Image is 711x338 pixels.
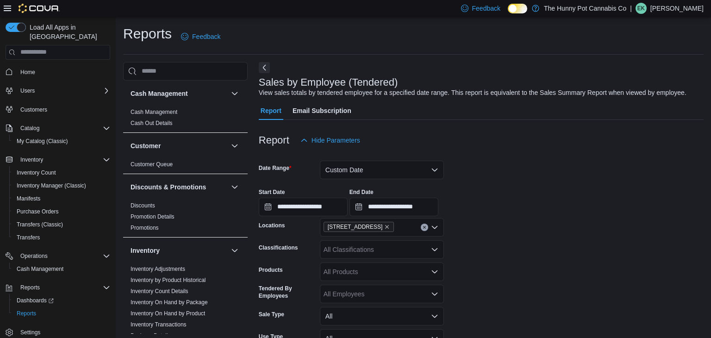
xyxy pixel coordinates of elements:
span: Operations [17,250,110,262]
button: Inventory [2,153,114,166]
button: Open list of options [431,224,438,231]
button: Inventory Count [9,166,114,179]
button: All [320,307,444,325]
a: Cash Management [131,109,177,115]
label: Date Range [259,164,292,172]
button: Purchase Orders [9,205,114,218]
span: Cash Management [13,263,110,275]
span: Inventory Count [17,169,56,176]
a: Inventory On Hand by Product [131,310,205,317]
span: Report [261,101,281,120]
span: Home [17,66,110,78]
a: Inventory Manager (Classic) [13,180,90,191]
input: Press the down key to open a popover containing a calendar. [259,198,348,216]
span: Feedback [472,4,500,13]
a: My Catalog (Classic) [13,136,72,147]
a: Customers [17,104,51,115]
button: Open list of options [431,268,438,275]
a: Inventory Transactions [131,321,187,328]
button: Open list of options [431,290,438,298]
span: Cash Management [17,265,63,273]
input: Dark Mode [508,4,527,13]
span: Catalog [20,125,39,132]
span: Manifests [13,193,110,204]
button: Inventory [17,154,47,165]
button: Cash Management [131,89,227,98]
a: Transfers [13,232,44,243]
a: Dashboards [9,294,114,307]
span: Promotions [131,224,159,232]
button: Open list of options [431,246,438,253]
span: Purchase Orders [17,208,59,215]
button: Cash Management [9,263,114,275]
span: Transfers [17,234,40,241]
a: Cash Management [13,263,67,275]
span: Hide Parameters [312,136,360,145]
a: Settings [17,327,44,338]
span: My Catalog (Classic) [13,136,110,147]
span: Manifests [17,195,40,202]
button: Customers [2,103,114,116]
div: Elizabeth Kettlehut [636,3,647,14]
span: Reports [13,308,110,319]
span: Inventory Adjustments [131,265,185,273]
span: Settings [17,326,110,338]
img: Cova [19,4,60,13]
span: Dashboards [17,297,54,304]
button: Inventory [229,245,240,256]
button: Reports [2,281,114,294]
span: Email Subscription [293,101,351,120]
button: Users [17,85,38,96]
span: Transfers (Classic) [17,221,63,228]
span: Transfers [13,232,110,243]
span: Load All Apps in [GEOGRAPHIC_DATA] [26,23,110,41]
a: Inventory Adjustments [131,266,185,272]
button: Inventory [131,246,227,255]
a: Inventory On Hand by Package [131,299,208,306]
button: Cash Management [229,88,240,99]
label: Start Date [259,188,285,196]
button: Operations [2,250,114,263]
a: Inventory by Product Historical [131,277,206,283]
a: Discounts [131,202,155,209]
button: Home [2,65,114,79]
input: Press the down key to open a popover containing a calendar. [349,198,438,216]
button: Hide Parameters [297,131,364,150]
span: Customers [20,106,47,113]
a: Purchase Orders [13,206,62,217]
span: Inventory Manager (Classic) [13,180,110,191]
span: Users [17,85,110,96]
span: Reports [17,282,110,293]
label: Tendered By Employees [259,285,316,300]
a: Transfers (Classic) [13,219,67,230]
label: Classifications [259,244,298,251]
a: Customer Queue [131,161,173,168]
button: Reports [17,282,44,293]
div: View sales totals by tendered employee for a specified date range. This report is equivalent to t... [259,88,686,98]
button: Clear input [421,224,428,231]
h1: Reports [123,25,172,43]
button: Discounts & Promotions [229,182,240,193]
button: Inventory Manager (Classic) [9,179,114,192]
span: Inventory [17,154,110,165]
button: Custom Date [320,161,444,179]
div: Cash Management [123,106,248,132]
label: End Date [349,188,374,196]
span: My Catalog (Classic) [17,138,68,145]
span: Operations [20,252,48,260]
button: Remove 2591 Yonge St from selection in this group [384,224,390,230]
label: Locations [259,222,285,229]
span: Cash Out Details [131,119,173,127]
h3: Discounts & Promotions [131,182,206,192]
p: | [630,3,632,14]
span: Inventory Count Details [131,288,188,295]
span: Catalog [17,123,110,134]
label: Sale Type [259,311,284,318]
button: Reports [9,307,114,320]
a: Reports [13,308,40,319]
div: Customer [123,159,248,174]
h3: Cash Management [131,89,188,98]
